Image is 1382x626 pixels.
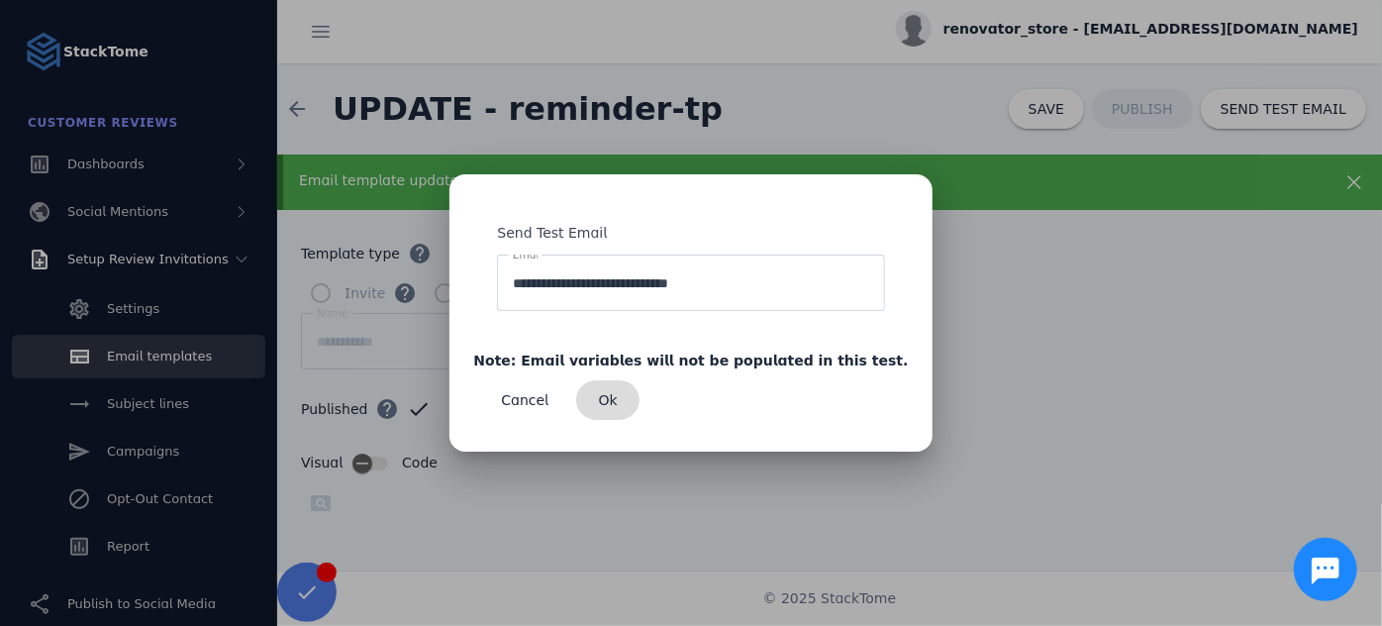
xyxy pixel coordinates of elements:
[513,249,542,261] mat-label: Email
[473,353,908,368] strong: Note: Email variables will not be populated in this test.
[599,393,618,407] span: Ok
[576,380,640,420] button: Ok
[481,380,568,420] button: Cancel
[501,393,548,407] span: Cancel
[473,198,908,254] div: Send Test Email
